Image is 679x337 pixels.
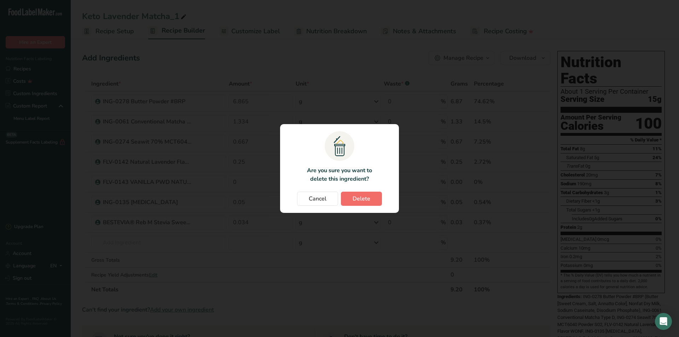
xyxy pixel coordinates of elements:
button: Cancel [297,192,338,206]
p: Are you sure you want to delete this ingredient? [303,166,376,183]
span: Cancel [309,194,326,203]
span: Delete [353,194,370,203]
div: Open Intercom Messenger [655,313,672,330]
button: Delete [341,192,382,206]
